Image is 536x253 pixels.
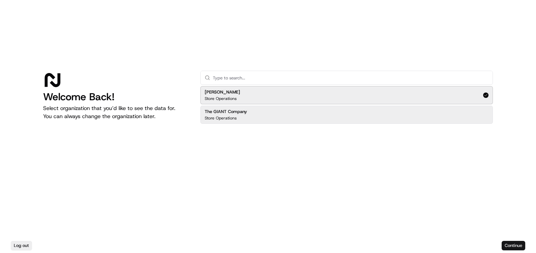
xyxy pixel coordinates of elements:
p: Store Operations [205,115,237,121]
button: Continue [502,241,525,250]
h1: Welcome Back! [43,91,190,103]
input: Type to search... [213,71,489,84]
h2: The GIANT Company [205,109,247,115]
h2: [PERSON_NAME] [205,89,240,95]
p: Store Operations [205,96,237,101]
button: Log out [11,241,32,250]
div: Suggestions [200,85,493,125]
p: Select organization that you’d like to see the data for. You can always change the organization l... [43,104,190,120]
